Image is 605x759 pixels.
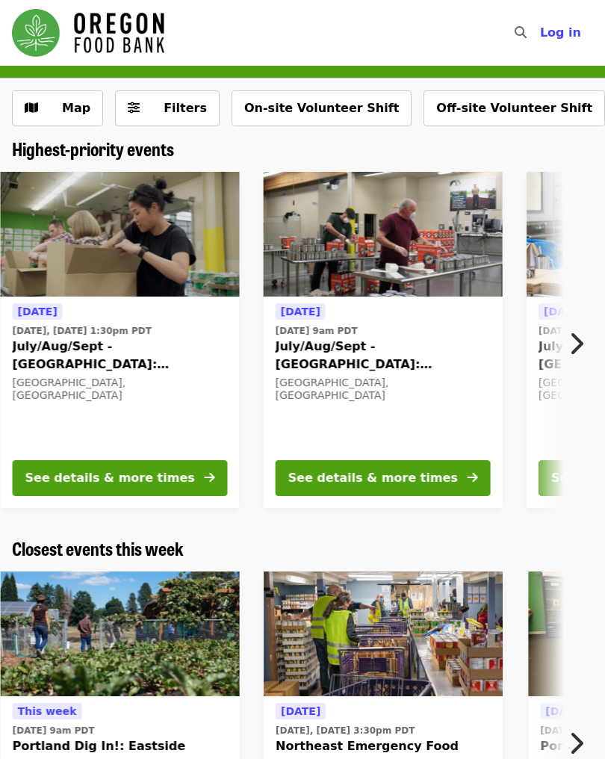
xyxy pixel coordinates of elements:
span: [DATE] [281,306,320,317]
input: Search [536,15,547,51]
time: [DATE] 9am PDT [276,324,358,338]
button: Filters (0 selected) [115,90,220,126]
button: Show map view [12,90,103,126]
span: [DATE] [281,705,320,717]
button: Next item [556,323,605,365]
i: map icon [25,101,38,115]
button: Off-site Volunteer Shift [423,90,605,126]
img: Oregon Food Bank - Home [12,9,164,57]
span: Map [62,101,90,115]
time: [DATE], [DATE] 3:30pm PDT [276,724,415,737]
a: Closest events this week [12,538,184,560]
span: Filters [164,101,207,115]
img: July/Aug/Sept - Portland: Repack/Sort (age 16+) organized by Oregon Food Bank [264,172,503,297]
img: Portland Dig In!: Eastside Learning Garden (all ages) - Aug/Sept/Oct organized by Oregon Food Bank [1,571,240,697]
span: [DATE] [17,306,57,317]
a: See details for "July/Aug/Sept - Portland: Repack/Sort (age 16+)" [264,172,503,508]
span: Highest-priority events [12,135,174,161]
div: See details & more times [288,469,458,487]
span: This week [18,705,77,717]
button: Log in [528,18,593,48]
button: See details & more times [12,460,227,496]
div: [GEOGRAPHIC_DATA], [GEOGRAPHIC_DATA] [276,377,491,402]
time: [DATE] 9am PDT [13,724,95,737]
button: See details & more times [276,460,491,496]
i: arrow-right icon [468,471,478,485]
i: chevron-right icon [568,729,583,758]
span: July/Aug/Sept - [GEOGRAPHIC_DATA]: Repack/Sort (age [DEMOGRAPHIC_DATA]+) [276,338,491,374]
span: Closest events this week [12,535,184,561]
span: July/Aug/Sept - [GEOGRAPHIC_DATA]: Repack/Sort (age [DEMOGRAPHIC_DATA]+) [12,338,227,374]
button: On-site Volunteer Shift [232,90,412,126]
i: chevron-right icon [568,329,583,358]
img: Northeast Emergency Food Program - Partner Agency Support organized by Oregon Food Bank [264,571,503,697]
time: [DATE], [DATE] 1:30pm PDT [12,324,151,338]
i: sliders-h icon [128,101,140,115]
div: [GEOGRAPHIC_DATA], [GEOGRAPHIC_DATA] [12,377,227,402]
div: See details & more times [25,469,194,487]
i: arrow-right icon [204,471,214,485]
span: Log in [540,25,581,40]
i: search icon [515,25,527,40]
a: Highest-priority events [12,138,174,160]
